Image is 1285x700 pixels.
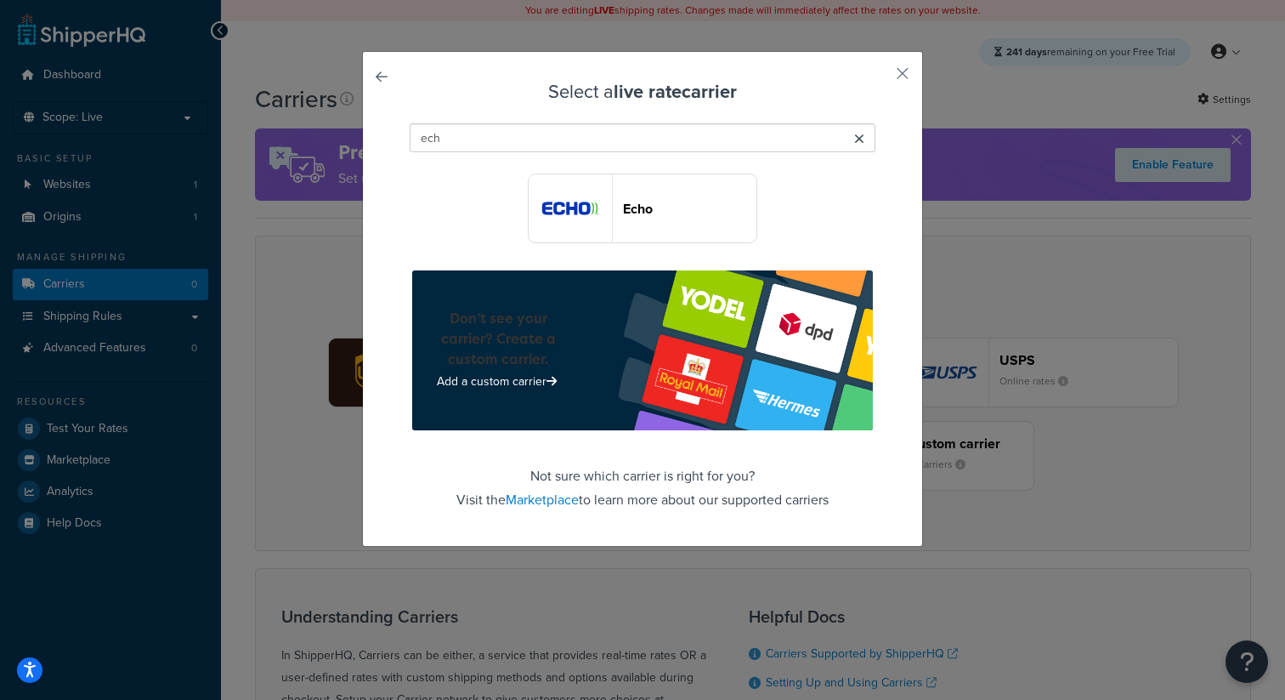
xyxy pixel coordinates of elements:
[506,490,579,509] a: Marketplace
[854,128,867,151] span: Clear search query
[437,373,559,390] a: Add a custom carrier
[405,82,880,102] h3: Select a
[614,77,737,105] strong: live rate carrier
[405,270,880,512] footer: Not sure which carrier is right for you? Visit the to learn more about our supported carriers
[528,174,757,243] button: echoFreight logoEcho
[410,123,875,152] input: Search Carriers
[623,201,756,217] header: Echo
[422,308,574,369] h4: Don’t see your carrier? Create a custom carrier.
[529,174,612,242] img: echoFreight logo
